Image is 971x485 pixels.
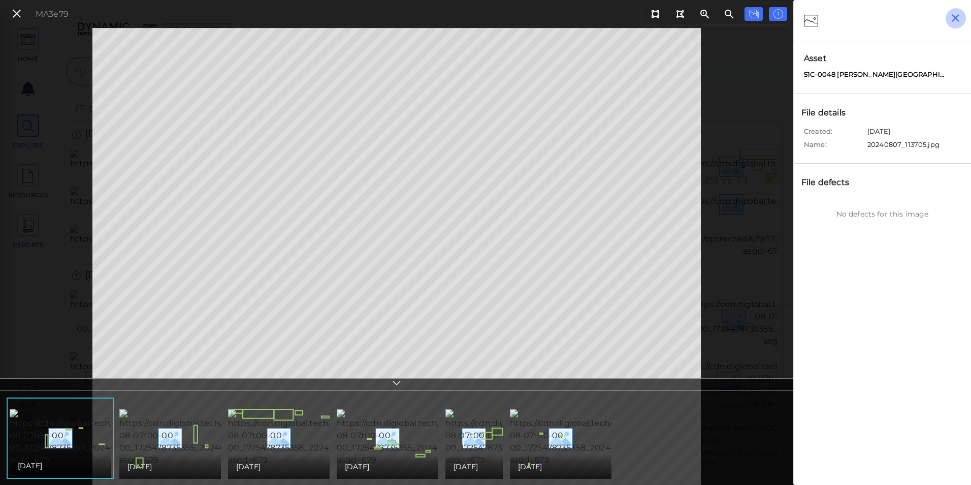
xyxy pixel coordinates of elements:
span: [DATE] [345,461,369,473]
img: https://cdn.diglobal.tech/width210/679/2024-08-07t00-00-00_1725478735358_20240807_113820.jpg?asgd... [510,409,695,466]
img: https://cdn.diglobal.tech/width210/679/2024-08-07t00-00-00_1725478735355_20240807_113643.jpg?asgd... [337,409,522,466]
img: https://cdn.diglobal.tech/width210/679/2024-08-07t00-00-00_1725478735358_20240807_113813.jpg?asgd... [228,409,413,466]
span: [DATE] [127,461,152,473]
span: Name: [804,140,865,153]
span: [DATE] [236,461,261,473]
div: File details [799,104,859,122]
span: [DATE] [867,127,890,140]
div: No defects for this image [799,209,966,220]
img: https://cdn.diglobal.tech/width210/679/2024-08-07t00-00-00_1725478735355_20240807_113600.jpg?asgd... [445,409,630,466]
span: 51C-0048 Romero Creek Bridge [804,70,946,80]
span: [DATE] [454,461,478,473]
span: [DATE] [518,461,542,473]
div: MA3e79 [36,8,69,20]
span: Created: [804,127,865,140]
span: [DATE] [18,460,42,472]
span: Asset [804,52,961,65]
iframe: Chat [928,439,963,477]
img: https://cdn.diglobal.tech/width210/679/2024-08-07t00-00-00_1725478735355_20240807_113658.jpg?asgd... [119,409,304,466]
div: File defects [799,174,862,191]
img: https://cdn.diglobal.tech/width210/679/2024-08-07t00-00-00_1725478735357_20240807_113705.jpg?asgd... [10,409,195,466]
span: 20240807_113705.jpg [867,140,940,153]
